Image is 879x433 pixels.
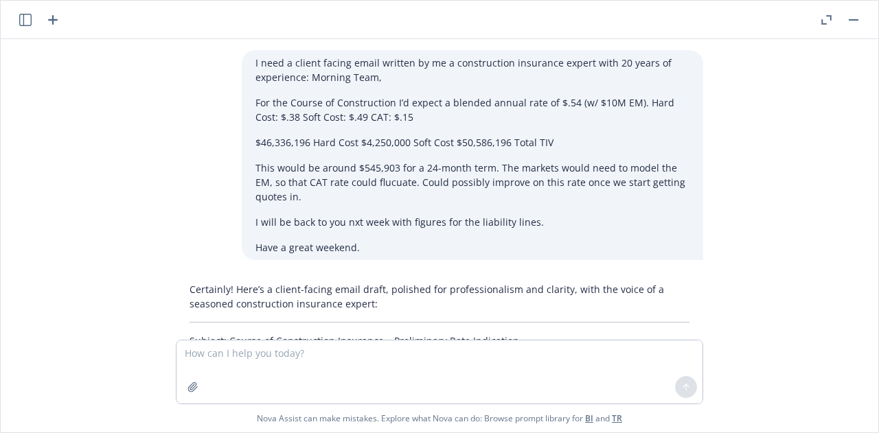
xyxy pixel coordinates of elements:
p: Subject: Course of Construction Insurance – Preliminary Rate Indication [190,333,689,348]
a: BI [585,412,593,424]
p: $46,336,196 Hard Cost $4,250,000 Soft Cost $50,586,196 Total TIV [255,135,689,150]
p: I will be back to you nxt week with figures for the liability lines. [255,215,689,229]
p: This would be around $545,903 for a 24-month term. The markets would need to model the EM, so tha... [255,161,689,204]
p: I need a client facing email written by me a construction insurance expert with 20 years of exper... [255,56,689,84]
span: Nova Assist can make mistakes. Explore what Nova can do: Browse prompt library for and [6,404,873,432]
a: TR [612,412,622,424]
p: For the Course of Construction I’d expect a blended annual rate of $.54 (w/ $10M EM). Hard Cost: ... [255,95,689,124]
p: Certainly! Here’s a client-facing email draft, polished for professionalism and clarity, with the... [190,282,689,311]
p: Have a great weekend. [255,240,689,255]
